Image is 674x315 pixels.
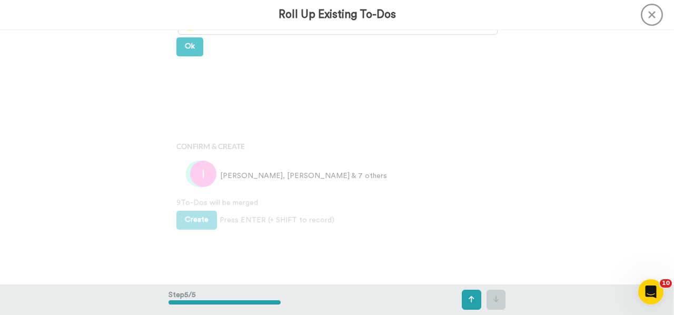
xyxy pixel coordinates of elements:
[176,211,217,230] button: Create
[176,198,498,208] span: 9 To-Dos will be merged
[168,284,281,315] div: Step 5 / 5
[220,171,387,181] span: [PERSON_NAME], [PERSON_NAME] & 7 others
[187,161,214,187] img: hc.png
[190,161,216,187] img: i.png
[660,279,672,288] span: 10
[186,161,212,187] img: c.png
[220,215,334,225] span: Press ENTER (+ SHIFT to record)
[176,142,498,150] h4: Confirm & Create
[279,8,396,21] h3: Roll Up Existing To-Dos
[185,216,209,223] span: Create
[638,279,663,304] iframe: Intercom live chat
